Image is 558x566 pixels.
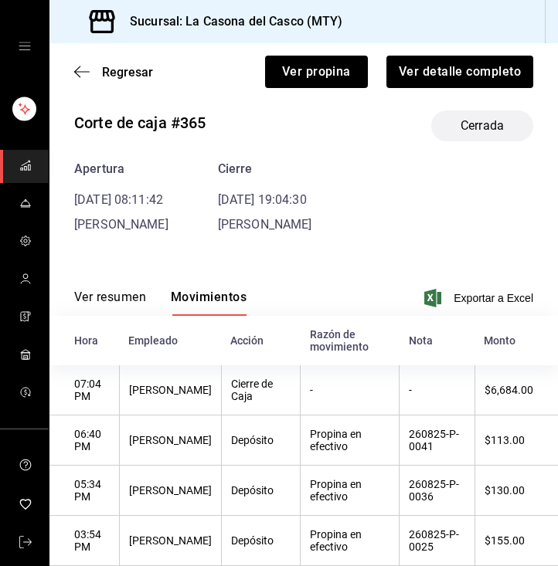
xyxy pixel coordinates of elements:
th: Propina en efectivo [301,466,400,516]
th: Depósito [221,516,300,566]
button: open drawer [19,40,31,53]
button: Regresar [74,65,153,80]
th: Depósito [221,415,300,466]
th: [PERSON_NAME] [119,516,221,566]
div: navigation tabs [74,290,247,316]
button: Ver resumen [74,290,146,316]
th: 05:34 PM [49,466,119,516]
th: [PERSON_NAME] [119,365,221,415]
th: Nota [400,316,475,365]
th: Razón de movimiento [301,316,400,365]
span: [PERSON_NAME] [74,217,168,232]
th: $113.00 [475,415,558,466]
span: Regresar [102,65,153,80]
time: [DATE] 08:11:42 [74,192,163,207]
th: Empleado [119,316,221,365]
th: Monto [475,316,558,365]
button: Exportar a Excel [427,289,533,307]
th: Hora [49,316,119,365]
th: Propina en efectivo [301,516,400,566]
div: Apertura [74,160,168,178]
th: 260825-P-0041 [400,415,475,466]
th: $130.00 [475,466,558,516]
th: 07:04 PM [49,365,119,415]
th: 03:54 PM [49,516,119,566]
div: Corte de caja #365 [74,111,206,134]
span: Cerrada [451,117,513,135]
th: [PERSON_NAME] [119,415,221,466]
th: 260825-P-0036 [400,466,475,516]
th: - [301,365,400,415]
th: $6,684.00 [475,365,558,415]
th: [PERSON_NAME] [119,466,221,516]
button: Ver detalle completo [386,56,533,88]
th: Acción [221,316,300,365]
th: 06:40 PM [49,415,119,466]
button: Ver propina [265,56,368,88]
time: [DATE] 19:04:30 [218,192,307,207]
th: - [400,365,475,415]
button: Movimientos [171,290,247,316]
th: 260825-P-0025 [400,516,475,566]
th: $155.00 [475,516,558,566]
th: Propina en efectivo [301,415,400,466]
h3: Sucursal: La Casona del Casco (MTY) [117,12,343,31]
th: Cierre de Caja [221,365,300,415]
span: [PERSON_NAME] [218,217,312,232]
th: Depósito [221,466,300,516]
div: Cierre [218,160,312,178]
